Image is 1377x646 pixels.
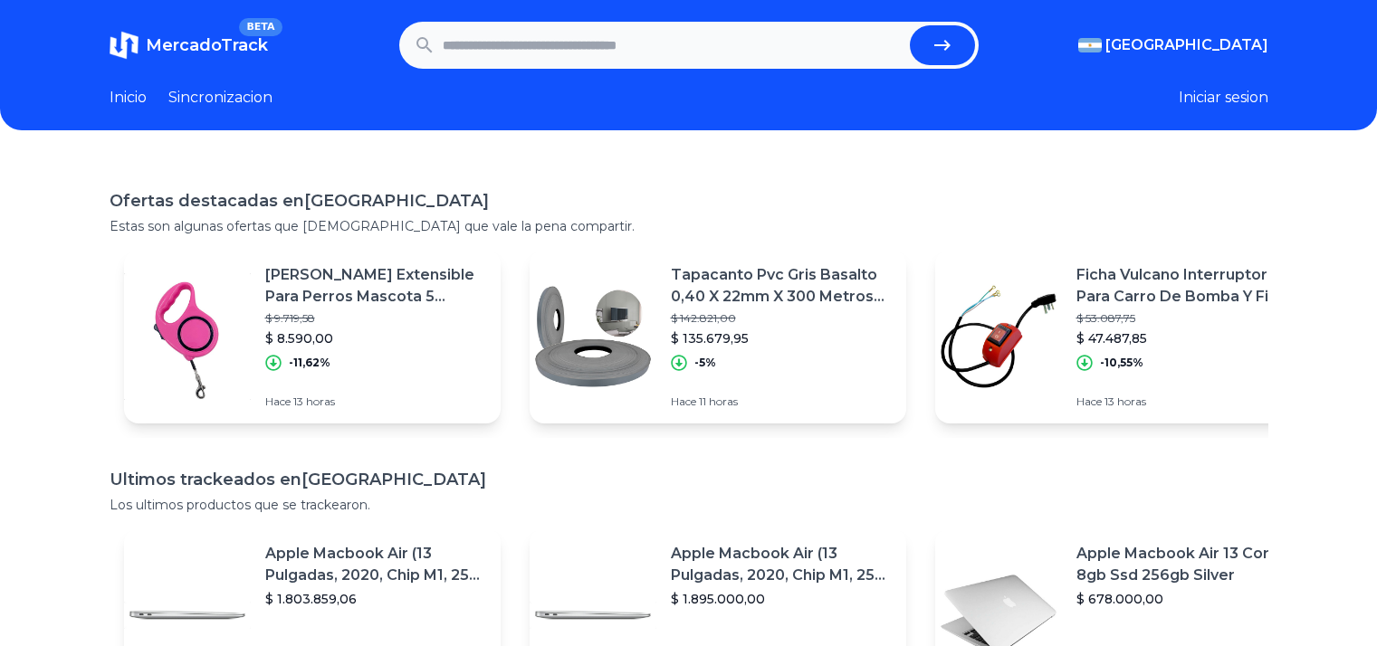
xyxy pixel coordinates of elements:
[265,311,486,326] p: $ 9.719,58
[265,590,486,608] p: $ 1.803.859,06
[265,543,486,586] p: Apple Macbook Air (13 Pulgadas, 2020, Chip M1, 256 Gb De Ssd, 8 Gb De Ram) - Plata
[1100,356,1143,370] p: -10,55%
[289,356,330,370] p: -11,62%
[124,250,501,423] a: Featured image[PERSON_NAME] Extensible Para Perros Mascota 5 Metros Larga Jardin$ 9.719,58$ 8.590...
[1076,590,1297,608] p: $ 678.000,00
[694,356,716,370] p: -5%
[530,250,906,423] a: Featured imageTapacanto Pvc Gris Basalto 0,40 X 22mm X 300 Metros Premium$ 142.821,00$ 135.679,95...
[1076,329,1297,347] p: $ 47.487,85
[1105,34,1268,56] span: [GEOGRAPHIC_DATA]
[146,35,268,55] span: MercadoTrack
[671,329,892,347] p: $ 135.679,95
[124,273,251,400] img: Featured image
[671,394,892,409] p: Hace 11 horas
[1078,38,1102,52] img: Argentina
[265,329,486,347] p: $ 8.590,00
[671,590,892,608] p: $ 1.895.000,00
[935,250,1312,423] a: Featured imageFicha Vulcano Interruptor Para Carro De Bomba Y Filtro$ 53.087,75$ 47.487,85-10,55%...
[110,87,147,109] a: Inicio
[530,273,656,400] img: Featured image
[110,496,1268,514] p: Los ultimos productos que se trackearon.
[110,217,1268,235] p: Estas son algunas ofertas que [DEMOGRAPHIC_DATA] que vale la pena compartir.
[671,543,892,586] p: Apple Macbook Air (13 Pulgadas, 2020, Chip M1, 256 Gb De Ssd, 8 Gb De Ram) - Plata
[110,467,1268,492] h1: Ultimos trackeados en [GEOGRAPHIC_DATA]
[1076,264,1297,308] p: Ficha Vulcano Interruptor Para Carro De Bomba Y Filtro
[265,264,486,308] p: [PERSON_NAME] Extensible Para Perros Mascota 5 Metros Larga Jardin
[239,18,282,36] span: BETA
[110,31,268,60] a: MercadoTrackBETA
[1076,394,1297,409] p: Hace 13 horas
[265,394,486,409] p: Hace 13 horas
[1076,311,1297,326] p: $ 53.087,75
[168,87,273,109] a: Sincronizacion
[1078,34,1268,56] button: [GEOGRAPHIC_DATA]
[671,264,892,308] p: Tapacanto Pvc Gris Basalto 0,40 X 22mm X 300 Metros Premium
[110,188,1268,214] h1: Ofertas destacadas en [GEOGRAPHIC_DATA]
[935,273,1062,400] img: Featured image
[110,31,139,60] img: MercadoTrack
[1179,87,1268,109] button: Iniciar sesion
[671,311,892,326] p: $ 142.821,00
[1076,543,1297,586] p: Apple Macbook Air 13 Core I5 8gb Ssd 256gb Silver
